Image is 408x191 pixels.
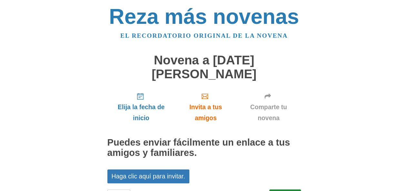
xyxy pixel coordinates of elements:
a: Comparte tu novena [236,87,301,127]
font: Comparte tu novena [250,103,287,121]
a: Elija la fecha de inicio [107,87,175,127]
font: Novena a [DATE][PERSON_NAME] [152,53,256,81]
a: Haga clic aquí para invitar. [107,169,189,183]
a: Reza más novenas [109,5,299,28]
a: Invita a tus amigos [175,87,236,127]
font: Elija la fecha de inicio [118,103,164,121]
a: El recordatorio original de la novena [120,32,288,39]
font: Haga clic aquí para invitar. [112,173,185,180]
font: Puedes enviar fácilmente un enlace a tus amigos y familiares. [107,137,290,158]
font: Invita a tus amigos [189,103,222,121]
